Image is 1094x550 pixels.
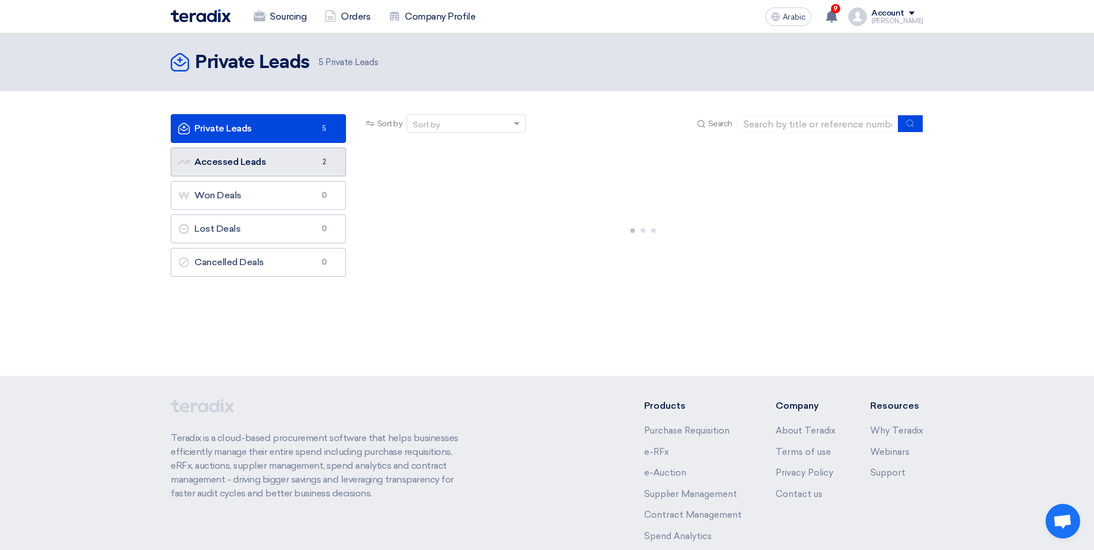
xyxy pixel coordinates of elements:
span: 9 [831,4,840,13]
div: Open chat [1046,504,1080,538]
a: Sourcing [245,4,315,29]
a: About Teradix [776,425,836,436]
li: Company [776,399,836,413]
p: Teradix is a cloud-based procurement software that helps businesses efficiently manage their enti... [171,431,472,500]
a: e-Auction [644,468,686,478]
span: 2 [318,156,332,168]
span: 0 [318,223,332,235]
a: Purchase Requisition [644,425,730,436]
span: 0 [318,257,332,268]
li: Resources [870,399,923,413]
div: [PERSON_NAME] [871,18,923,24]
font: Won Deals [178,190,242,201]
font: Private Leads [178,123,252,134]
a: Support [870,468,905,478]
img: Teradix logo [171,9,231,22]
div: Sort by [413,119,440,131]
span: Arabic [783,13,806,21]
span: 0 [318,190,332,201]
font: Cancelled Deals [178,257,264,268]
font: Lost Deals [178,223,240,234]
a: Terms of use [776,447,831,457]
a: Private Leads5 [171,114,346,143]
font: Orders [341,10,370,24]
div: Account [871,9,904,18]
a: e-RFx [644,447,669,457]
a: Contract Management [644,510,742,520]
font: Accessed Leads [178,156,266,167]
font: Private Leads [319,57,378,67]
a: Why Teradix [870,425,923,436]
button: Arabic [765,7,811,26]
a: Supplier Management [644,489,737,499]
input: Search by title or reference number [737,115,898,133]
a: Accessed Leads2 [171,148,346,176]
a: Orders [315,4,379,29]
a: Webinars [870,447,909,457]
span: 5 [319,57,324,67]
a: Lost Deals0 [171,214,346,243]
span: Search [708,118,732,130]
a: Cancelled Deals0 [171,248,346,277]
span: Sort by [377,118,403,130]
a: Spend Analytics [644,531,712,541]
font: Company Profile [405,10,475,24]
img: profile_test.png [848,7,867,26]
a: Privacy Policy [776,468,833,478]
li: Products [644,399,742,413]
h2: Private Leads [195,51,310,74]
font: Sourcing [270,10,306,24]
a: Contact us [776,489,822,499]
a: Won Deals0 [171,181,346,210]
span: 5 [318,123,332,134]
